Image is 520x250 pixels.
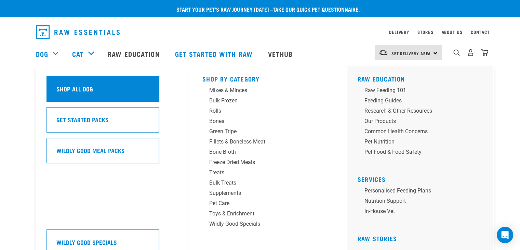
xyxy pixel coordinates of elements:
[453,49,460,56] img: home-icon-1@2x.png
[379,50,388,56] img: van-moving.png
[202,220,332,230] a: Wildly Good Specials
[358,77,405,80] a: Raw Education
[36,49,48,59] a: Dog
[364,127,471,136] div: Common Health Concerns
[202,75,332,81] h5: Shop By Category
[209,117,316,125] div: Bones
[364,148,471,156] div: Pet Food & Food Safety
[273,8,360,11] a: take our quick pet questionnaire.
[202,107,332,117] a: Rolls
[209,138,316,146] div: Fillets & Boneless Meat
[56,115,109,124] h5: Get Started Packs
[46,107,176,138] a: Get Started Packs
[202,138,332,148] a: Fillets & Boneless Meat
[358,237,397,240] a: Raw Stories
[209,107,316,115] div: Rolls
[209,168,316,177] div: Treats
[36,25,120,39] img: Raw Essentials Logo
[72,49,84,59] a: Cat
[209,97,316,105] div: Bulk Frozen
[46,138,176,168] a: Wildly Good Meal Packs
[364,107,471,115] div: Research & Other Resources
[364,86,471,95] div: Raw Feeding 101
[202,189,332,199] a: Supplements
[202,127,332,138] a: Green Tripe
[56,146,125,155] h5: Wildly Good Meal Packs
[209,220,316,228] div: Wildly Good Specials
[358,138,488,148] a: Pet Nutrition
[30,23,490,42] nav: dropdown navigation
[202,117,332,127] a: Bones
[209,189,316,197] div: Supplements
[358,207,488,217] a: In-house vet
[101,40,168,67] a: Raw Education
[358,117,488,127] a: Our Products
[358,97,488,107] a: Feeding Guides
[358,107,488,117] a: Research & Other Resources
[209,199,316,208] div: Pet Care
[202,86,332,97] a: Mixes & Minces
[56,238,117,247] h5: Wildly Good Specials
[202,158,332,168] a: Freeze Dried Meals
[46,76,176,107] a: Shop All Dog
[497,227,513,243] div: Open Intercom Messenger
[471,31,490,33] a: Contact
[358,187,488,197] a: Personalised Feeding Plans
[389,31,409,33] a: Delivery
[209,86,316,95] div: Mixes & Minces
[417,31,434,33] a: Stores
[441,31,462,33] a: About Us
[202,148,332,158] a: Bone Broth
[209,158,316,166] div: Freeze Dried Meals
[202,179,332,189] a: Bulk Treats
[364,138,471,146] div: Pet Nutrition
[209,210,316,218] div: Toys & Enrichment
[358,176,488,181] h5: Services
[209,179,316,187] div: Bulk Treats
[358,127,488,138] a: Common Health Concerns
[364,117,471,125] div: Our Products
[391,52,431,54] span: Set Delivery Area
[261,40,302,67] a: Vethub
[202,168,332,179] a: Treats
[481,49,488,56] img: home-icon@2x.png
[209,127,316,136] div: Green Tripe
[202,210,332,220] a: Toys & Enrichment
[56,84,93,93] h5: Shop All Dog
[467,49,474,56] img: user.png
[202,97,332,107] a: Bulk Frozen
[202,199,332,210] a: Pet Care
[364,97,471,105] div: Feeding Guides
[358,148,488,158] a: Pet Food & Food Safety
[358,197,488,207] a: Nutrition Support
[168,40,261,67] a: Get started with Raw
[209,148,316,156] div: Bone Broth
[358,86,488,97] a: Raw Feeding 101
